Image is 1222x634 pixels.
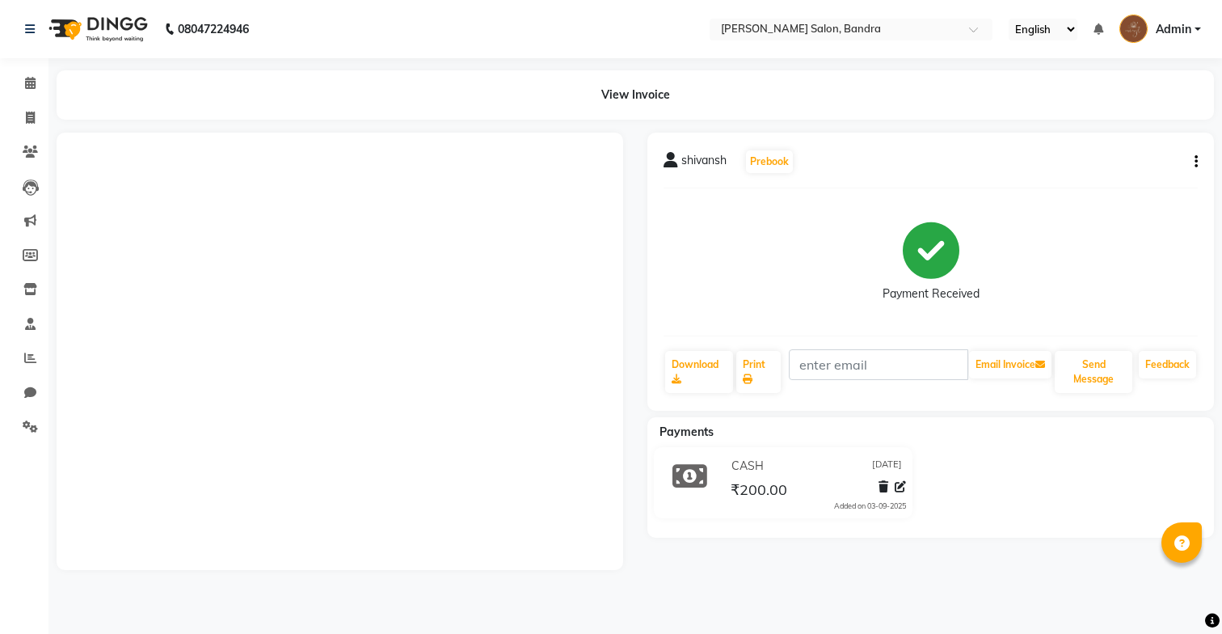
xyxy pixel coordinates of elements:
button: Email Invoice [969,351,1051,378]
span: Payments [659,425,714,439]
img: Admin [1119,15,1148,43]
span: [DATE] [872,458,902,475]
button: Prebook [746,150,793,173]
div: Added on 03-09-2025 [834,501,906,512]
input: enter email [789,349,969,380]
iframe: chat widget [1154,569,1206,618]
a: Feedback [1139,351,1196,378]
a: Print [736,351,781,393]
div: View Invoice [57,70,1214,120]
button: Send Message [1055,351,1132,393]
span: Admin [1156,21,1191,38]
span: ₹200.00 [731,480,787,503]
span: shivansh [681,152,727,175]
b: 08047224946 [178,6,249,52]
a: Download [665,351,733,393]
img: logo [41,6,152,52]
span: CASH [731,458,764,475]
div: Payment Received [883,285,980,302]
